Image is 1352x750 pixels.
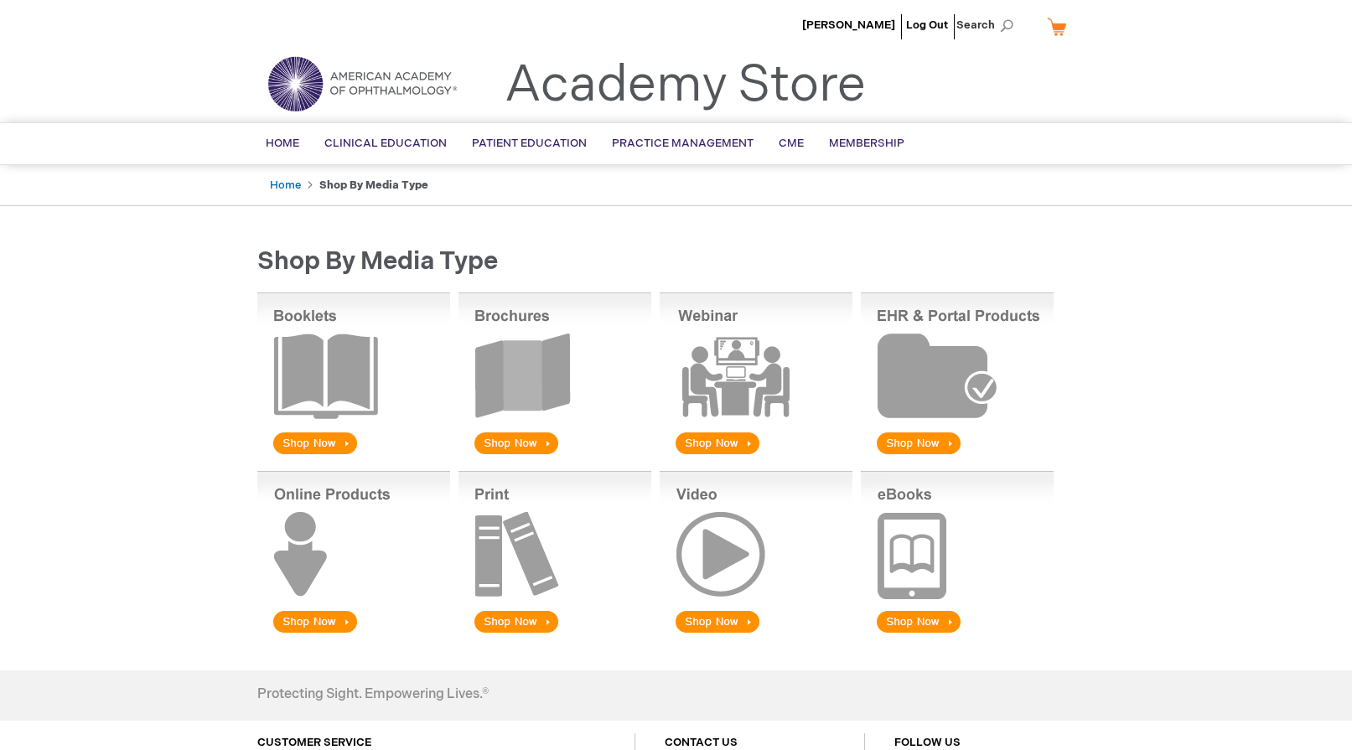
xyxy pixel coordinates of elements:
img: Video [660,471,852,636]
h4: Protecting Sight. Empowering Lives.® [257,687,489,702]
span: Practice Management [612,137,754,150]
a: CUSTOMER SERVICE [257,736,371,749]
a: Online Products [257,625,450,639]
span: Clinical Education [324,137,447,150]
img: Online [257,471,450,636]
span: Patient Education [472,137,587,150]
img: EHR & Portal Products [861,292,1054,458]
a: Log Out [906,18,948,32]
a: FOLLOW US [894,736,961,749]
img: eBook [861,471,1054,636]
span: CME [779,137,804,150]
span: Search [956,8,1020,42]
span: Home [266,137,299,150]
span: Shop by Media Type [257,246,498,277]
strong: Shop by Media Type [319,178,428,192]
a: eBook [861,625,1054,639]
a: Print [458,625,651,639]
a: Video [660,625,852,639]
span: Membership [829,137,904,150]
a: EHR & Portal Products [861,447,1054,461]
a: Home [270,178,301,192]
a: [PERSON_NAME] [802,18,895,32]
img: Booklets [257,292,450,458]
img: Print [458,471,651,636]
img: Brochures [458,292,651,458]
a: Booklets [257,447,450,461]
a: Webinar [660,447,852,461]
a: Academy Store [505,55,866,116]
a: Brochures [458,447,651,461]
img: Webinar [660,292,852,458]
a: CONTACT US [665,736,738,749]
